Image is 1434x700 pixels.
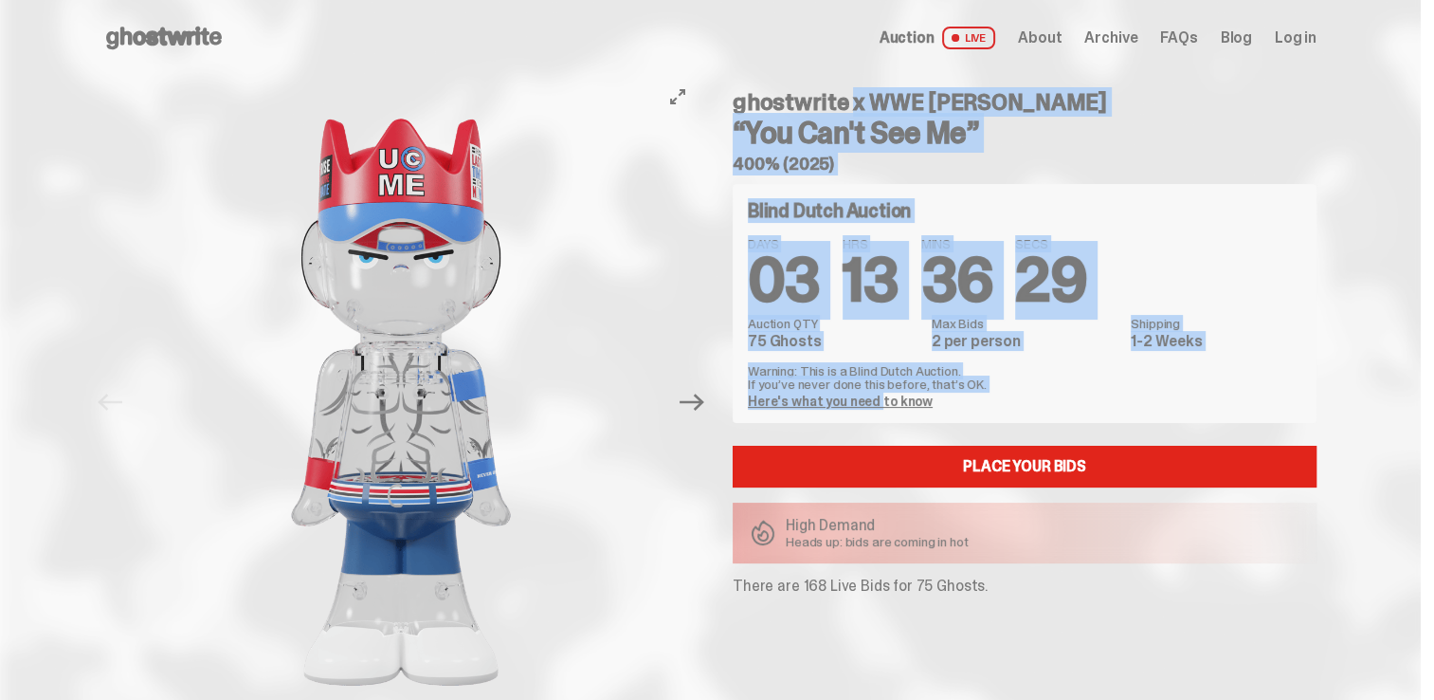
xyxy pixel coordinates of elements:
[748,334,920,349] dd: 75 Ghosts
[1015,241,1086,320] span: 29
[1015,237,1086,250] span: SECS
[1131,334,1301,349] dd: 1-2 Weeks
[1018,30,1062,46] a: About
[733,579,1316,594] p: There are 168 Live Bids for 75 Ghosts.
[733,446,1316,488] a: Place your Bids
[843,241,899,320] span: 13
[942,27,996,49] span: LIVE
[1131,317,1301,330] dt: Shipping
[1084,30,1137,46] a: Archive
[748,237,820,250] span: DAYS
[932,317,1119,330] dt: Max Bids
[921,241,993,320] span: 36
[932,334,1119,349] dd: 2 per person
[1160,30,1197,46] a: FAQs
[748,241,820,320] span: 03
[880,27,995,49] a: Auction LIVE
[748,364,1301,391] p: Warning: This is a Blind Dutch Auction. If you’ve never done this before, that’s OK.
[733,91,1316,114] h4: ghostwrite x WWE [PERSON_NAME]
[786,518,969,533] p: High Demand
[786,535,969,548] p: Heads up: bids are coming in hot
[748,317,920,330] dt: Auction QTY
[666,85,689,108] button: View full-screen
[748,393,933,410] a: Here's what you need to know
[733,118,1316,148] h3: “You Can't See Me”
[1221,30,1252,46] a: Blog
[733,156,1316,173] h5: 400% (2025)
[1275,30,1316,46] a: Log in
[880,30,935,46] span: Auction
[671,381,713,423] button: Next
[921,237,993,250] span: MINS
[843,237,899,250] span: HRS
[748,201,911,220] h4: Blind Dutch Auction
